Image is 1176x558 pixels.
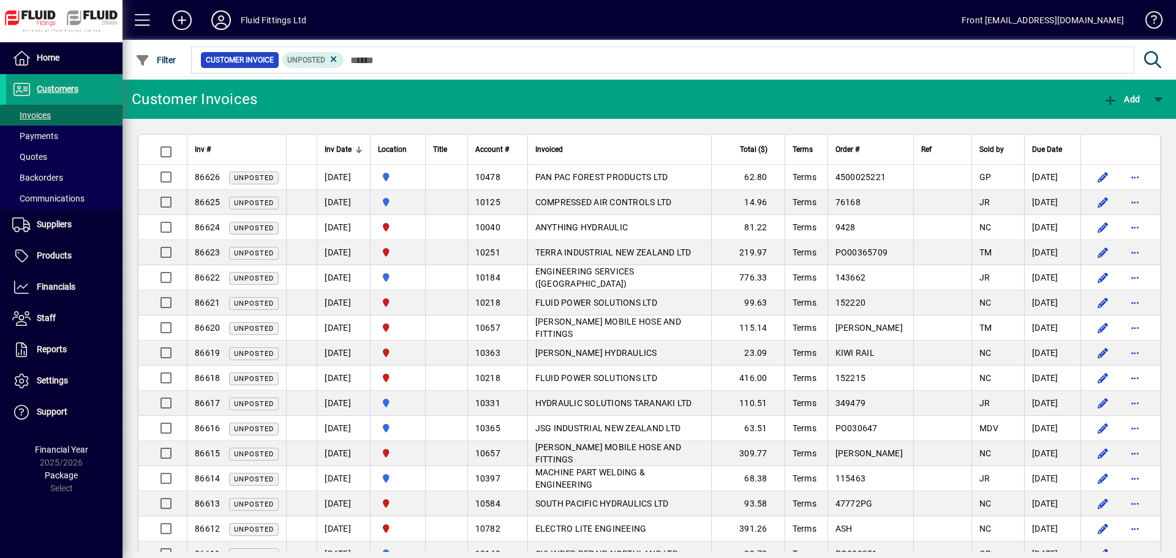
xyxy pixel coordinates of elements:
[6,272,123,303] a: Financials
[1093,494,1113,513] button: Edit
[979,172,992,182] span: GP
[12,131,58,141] span: Payments
[378,195,418,209] span: AUCKLAND
[475,373,500,383] span: 10218
[234,249,274,257] span: Unposted
[206,54,274,66] span: Customer Invoice
[835,172,886,182] span: 4500025221
[37,84,78,94] span: Customers
[378,143,407,156] span: Location
[535,317,681,339] span: [PERSON_NAME] MOBILE HOSE AND FITTINGS
[195,298,220,307] span: 86621
[535,298,657,307] span: FLUID POWER SOLUTIONS LTD
[37,375,68,385] span: Settings
[234,500,274,508] span: Unposted
[1093,192,1113,212] button: Edit
[1125,494,1145,513] button: More options
[1024,491,1080,516] td: [DATE]
[793,448,816,458] span: Terms
[35,445,88,454] span: Financial Year
[325,143,363,156] div: Inv Date
[317,265,370,290] td: [DATE]
[433,143,447,156] span: Title
[195,473,220,483] span: 86614
[195,499,220,508] span: 86613
[6,366,123,396] a: Settings
[234,199,274,207] span: Unposted
[234,375,274,383] span: Unposted
[1103,94,1140,104] span: Add
[317,391,370,416] td: [DATE]
[1093,217,1113,237] button: Edit
[711,391,785,416] td: 110.51
[317,491,370,516] td: [DATE]
[835,448,903,458] span: [PERSON_NAME]
[234,475,274,483] span: Unposted
[132,89,257,109] div: Customer Invoices
[317,341,370,366] td: [DATE]
[979,448,992,458] span: NC
[1125,318,1145,337] button: More options
[475,423,500,433] span: 10365
[202,9,241,31] button: Profile
[1125,243,1145,262] button: More options
[378,170,418,184] span: AUCKLAND
[37,219,72,229] span: Suppliers
[835,222,856,232] span: 9428
[1125,418,1145,438] button: More options
[475,197,500,207] span: 10125
[835,273,866,282] span: 143662
[1136,2,1161,42] a: Knowledge Base
[1032,143,1062,156] span: Due Date
[195,172,220,182] span: 86626
[1093,293,1113,312] button: Edit
[1093,243,1113,262] button: Edit
[1024,466,1080,491] td: [DATE]
[835,247,888,257] span: PO00365709
[317,366,370,391] td: [DATE]
[535,423,681,433] span: JSG INDUSTRIAL NEW ZEALAND LTD
[378,497,418,510] span: FLUID FITTINGS CHRISTCHURCH
[1125,343,1145,363] button: More options
[6,188,123,209] a: Communications
[535,143,704,156] div: Invoiced
[12,110,51,120] span: Invoices
[195,247,220,257] span: 86623
[835,373,866,383] span: 152215
[475,298,500,307] span: 10218
[12,173,63,183] span: Backorders
[1024,441,1080,466] td: [DATE]
[325,143,352,156] span: Inv Date
[475,473,500,483] span: 10397
[1024,391,1080,416] td: [DATE]
[979,373,992,383] span: NC
[535,442,681,464] span: [PERSON_NAME] MOBILE HOSE AND FITTINGS
[711,290,785,315] td: 99.63
[1125,192,1145,212] button: More options
[711,441,785,466] td: 309.77
[1024,190,1080,215] td: [DATE]
[793,143,813,156] span: Terms
[6,146,123,167] a: Quotes
[711,366,785,391] td: 416.00
[793,499,816,508] span: Terms
[793,348,816,358] span: Terms
[835,323,903,333] span: [PERSON_NAME]
[1024,416,1080,441] td: [DATE]
[45,470,78,480] span: Package
[793,323,816,333] span: Terms
[979,273,990,282] span: JR
[979,247,992,257] span: TM
[378,143,418,156] div: Location
[1125,443,1145,463] button: More options
[1024,290,1080,315] td: [DATE]
[6,43,123,74] a: Home
[793,373,816,383] span: Terms
[1125,293,1145,312] button: More options
[287,56,325,64] span: Unposted
[1100,88,1143,110] button: Add
[979,143,1017,156] div: Sold by
[234,400,274,408] span: Unposted
[1024,315,1080,341] td: [DATE]
[793,473,816,483] span: Terms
